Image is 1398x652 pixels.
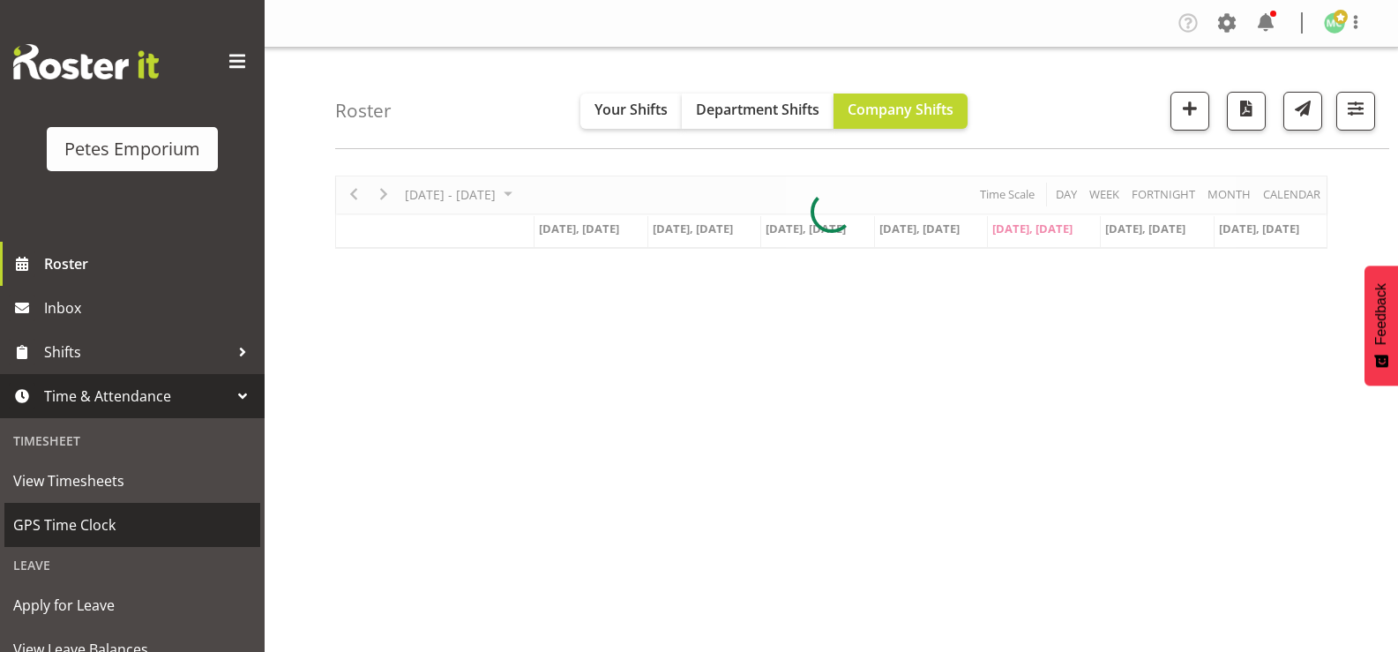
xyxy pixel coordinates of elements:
a: View Timesheets [4,459,260,503]
span: Shifts [44,339,229,365]
button: Company Shifts [834,94,968,129]
span: GPS Time Clock [13,512,251,538]
span: Feedback [1373,283,1389,345]
a: Apply for Leave [4,583,260,627]
div: Leave [4,547,260,583]
span: Roster [44,251,256,277]
h4: Roster [335,101,392,121]
span: Inbox [44,295,256,321]
a: GPS Time Clock [4,503,260,547]
button: Send a list of all shifts for the selected filtered period to all rostered employees. [1283,92,1322,131]
span: Apply for Leave [13,592,251,618]
button: Feedback - Show survey [1364,266,1398,386]
div: Timesheet [4,423,260,459]
button: Add a new shift [1170,92,1209,131]
span: Time & Attendance [44,383,229,409]
button: Filter Shifts [1336,92,1375,131]
img: melissa-cowen2635.jpg [1324,12,1345,34]
span: Department Shifts [696,100,819,119]
span: View Timesheets [13,468,251,494]
img: Rosterit website logo [13,44,159,79]
div: Petes Emporium [64,136,200,162]
span: Company Shifts [848,100,953,119]
button: Your Shifts [580,94,682,129]
button: Department Shifts [682,94,834,129]
span: Your Shifts [594,100,668,119]
button: Download a PDF of the roster according to the set date range. [1227,92,1266,131]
